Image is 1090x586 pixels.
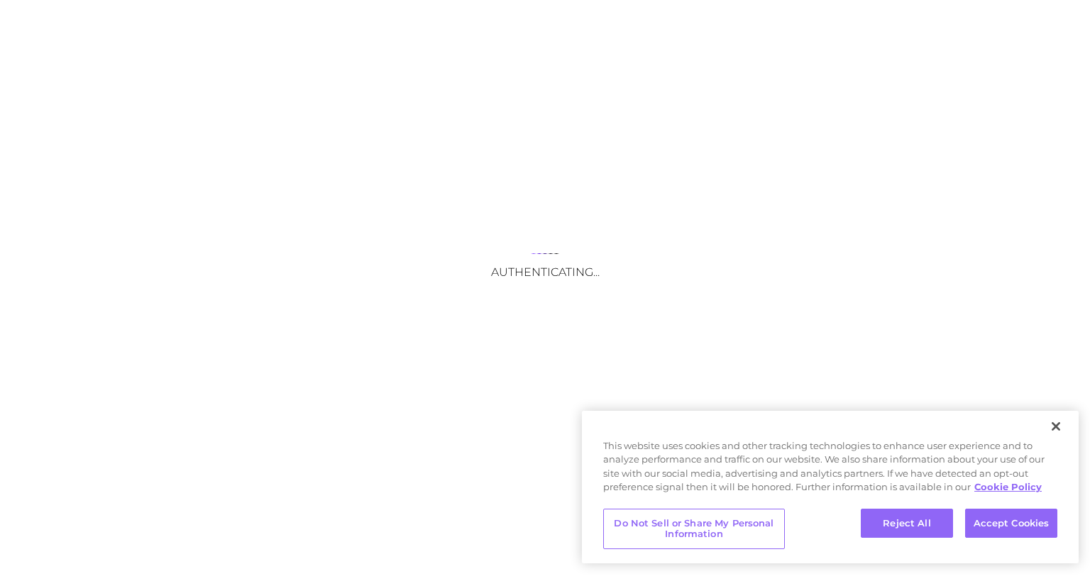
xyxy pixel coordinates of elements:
a: More information about your privacy, opens in a new tab [974,481,1042,492]
button: Accept Cookies [965,509,1057,538]
button: Do Not Sell or Share My Personal Information, Opens the preference center dialog [603,509,785,549]
div: Cookie banner [582,411,1079,563]
div: This website uses cookies and other tracking technologies to enhance user experience and to analy... [582,439,1079,502]
div: Privacy [582,411,1079,563]
button: Reject All [861,509,953,538]
button: Close [1040,411,1072,442]
h3: Authenticating... [403,265,687,279]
